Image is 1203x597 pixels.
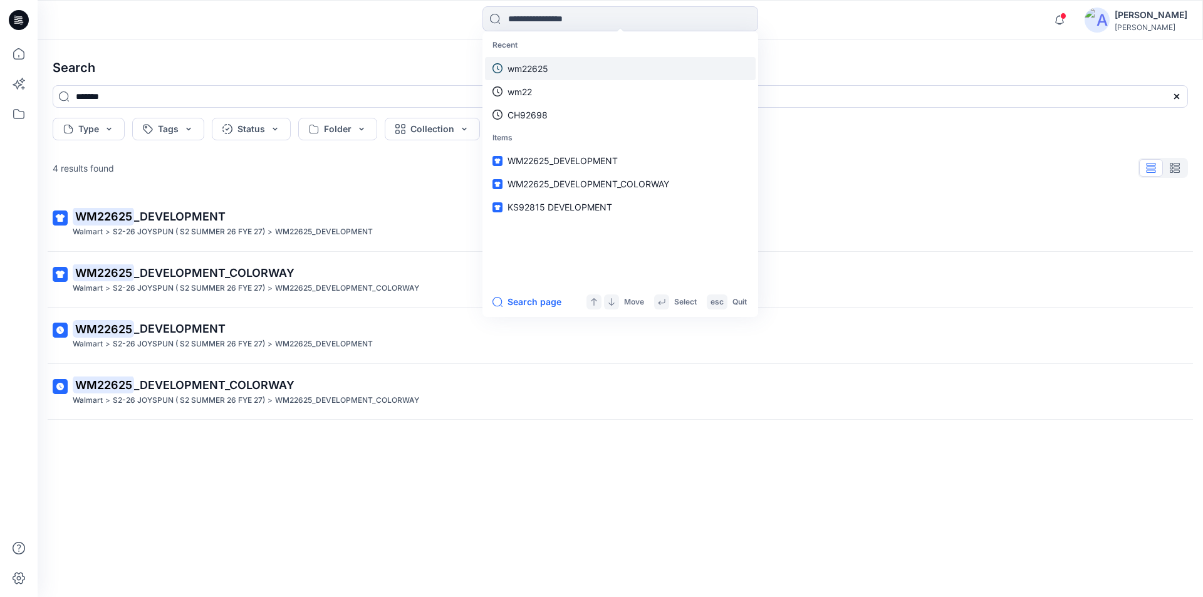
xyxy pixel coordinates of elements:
p: WM22625_DEVELOPMENT_COLORWAY [275,394,419,407]
mark: WM22625 [73,207,134,225]
p: S2-26 JOYSPUN ( S2 SUMMER 26 FYE 27) [113,226,265,239]
a: KS92815 DEVELOPMENT [485,195,756,219]
p: wm22625 [508,62,548,75]
img: avatar [1085,8,1110,33]
p: Select [674,296,697,309]
p: > [105,394,110,407]
mark: WM22625 [73,320,134,338]
p: esc [711,296,724,309]
p: Walmart [73,394,103,407]
p: > [268,338,273,351]
p: WM22625_DEVELOPMENT [275,226,373,239]
button: Tags [132,118,204,140]
h4: Search [43,50,1198,85]
span: _DEVELOPMENT_COLORWAY [134,266,294,279]
p: > [105,226,110,239]
span: WM22625_DEVELOPMENT [508,155,618,166]
p: Walmart [73,338,103,351]
a: CH92698 [485,103,756,127]
span: _DEVELOPMENT [134,210,226,223]
a: WM22625_DEVELOPMENTWalmart>S2-26 JOYSPUN ( S2 SUMMER 26 FYE 27)>WM22625_DEVELOPMENT [45,313,1195,358]
p: S2-26 JOYSPUN ( S2 SUMMER 26 FYE 27) [113,338,265,351]
p: S2-26 JOYSPUN ( S2 SUMMER 26 FYE 27) [113,394,265,407]
p: wm22 [508,85,532,98]
span: WM22625_DEVELOPMENT_COLORWAY [508,179,669,189]
p: 4 results found [53,162,114,175]
p: Quit [732,296,747,309]
p: WM22625_DEVELOPMENT [275,338,373,351]
p: Walmart [73,226,103,239]
span: _DEVELOPMENT [134,322,226,335]
button: Collection [385,118,480,140]
a: wm22625 [485,57,756,80]
a: WM22625_DEVELOPMENT [485,149,756,172]
div: [PERSON_NAME] [1115,23,1187,32]
a: wm22 [485,80,756,103]
p: WM22625_DEVELOPMENT_COLORWAY [275,282,419,295]
p: > [268,282,273,295]
span: KS92815 DEVELOPMENT [508,202,612,212]
p: > [268,394,273,407]
p: Walmart [73,282,103,295]
p: CH92698 [508,108,548,122]
a: WM22625_DEVELOPMENTWalmart>S2-26 JOYSPUN ( S2 SUMMER 26 FYE 27)>WM22625_DEVELOPMENT [45,200,1195,246]
span: _DEVELOPMENT_COLORWAY [134,378,294,392]
p: Items [485,127,756,150]
p: Recent [485,34,756,57]
p: S2-26 JOYSPUN ( S2 SUMMER 26 FYE 27) [113,282,265,295]
a: WM22625_DEVELOPMENT_COLORWAYWalmart>S2-26 JOYSPUN ( S2 SUMMER 26 FYE 27)>WM22625_DEVELOPMENT_COLO... [45,257,1195,303]
button: Status [212,118,291,140]
a: WM22625_DEVELOPMENT_COLORWAYWalmart>S2-26 JOYSPUN ( S2 SUMMER 26 FYE 27)>WM22625_DEVELOPMENT_COLO... [45,369,1195,415]
p: > [105,282,110,295]
button: Type [53,118,125,140]
p: > [105,338,110,351]
p: Move [624,296,644,309]
mark: WM22625 [73,376,134,393]
p: > [268,226,273,239]
button: Search page [492,294,561,309]
mark: WM22625 [73,264,134,281]
a: WM22625_DEVELOPMENT_COLORWAY [485,172,756,195]
div: [PERSON_NAME] [1115,8,1187,23]
button: Folder [298,118,377,140]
